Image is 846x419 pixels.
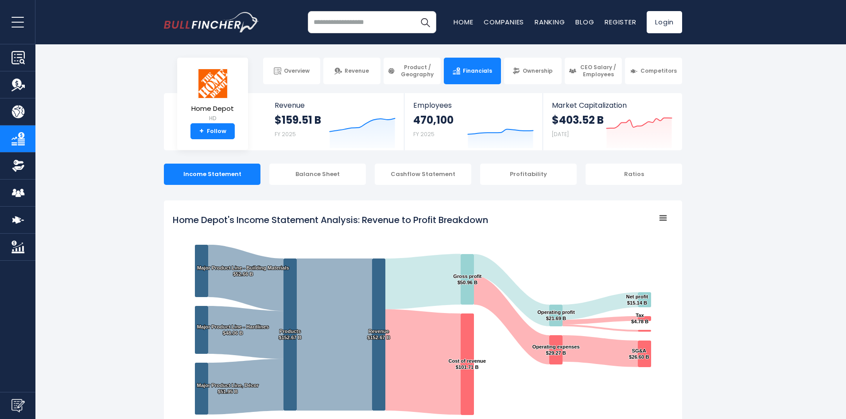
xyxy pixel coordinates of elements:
text: Revenue $152.67 B [367,329,390,340]
a: +Follow [190,123,235,139]
span: Market Capitalization [552,101,672,110]
div: Ratios [586,164,682,185]
small: HD [191,114,234,122]
a: Blog [575,17,594,27]
a: Companies [484,17,524,27]
a: Product / Geography [384,58,441,84]
a: Home [454,17,473,27]
a: Financials [444,58,501,84]
span: Revenue [275,101,396,110]
span: Financials [463,67,492,74]
text: Net profit $15.14 B [626,294,648,305]
strong: $159.51 B [275,113,321,127]
text: Gross profit $50.96 B [453,274,481,285]
text: Operating profit $21.69 B [537,309,575,321]
span: CEO Salary / Employees [579,64,618,78]
text: Cost of revenue $101.71 B [448,358,486,370]
button: Search [414,11,436,33]
div: Profitability [480,164,577,185]
a: Go to homepage [164,12,259,32]
a: Ranking [535,17,565,27]
strong: 470,100 [413,113,454,127]
a: Ownership [504,58,561,84]
a: Market Capitalization $403.52 B [DATE] [543,93,681,150]
strong: $403.52 B [552,113,604,127]
text: Operating expenses $29.27 B [532,344,580,356]
a: Revenue $159.51 B FY 2025 [266,93,404,150]
small: [DATE] [552,130,569,138]
a: Register [605,17,636,27]
a: Competitors [625,58,682,84]
div: Balance Sheet [269,164,366,185]
span: Competitors [640,67,677,74]
a: Home Depot HD [191,68,234,124]
div: Income Statement [164,164,260,185]
small: FY 2025 [275,130,296,138]
a: Overview [263,58,320,84]
small: FY 2025 [413,130,435,138]
span: Employees [413,101,533,110]
a: Employees 470,100 FY 2025 [404,93,542,150]
span: Home Depot [191,105,234,113]
a: CEO Salary / Employees [565,58,622,84]
span: Overview [284,67,310,74]
img: bullfincher logo [164,12,259,32]
strong: + [199,127,204,135]
text: Major Product Line, Décor $51.95 B [197,383,259,394]
a: Revenue [323,58,380,84]
span: Ownership [523,67,553,74]
span: Revenue [345,67,369,74]
text: SG&A $26.60 B [629,348,649,360]
a: Login [647,11,682,33]
text: Products $152.67 B [279,329,302,340]
text: Major Product Line - Hardlines $48.06 B [197,324,269,336]
img: Ownership [12,159,25,172]
tspan: Home Depot's Income Statement Analysis: Revenue to Profit Breakdown [173,214,488,226]
span: Product / Geography [398,64,437,78]
div: Cashflow Statement [375,164,471,185]
text: Major Product Line - Building Materials $52.66 B [197,265,289,277]
text: Tax $4.78 B [631,313,648,324]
